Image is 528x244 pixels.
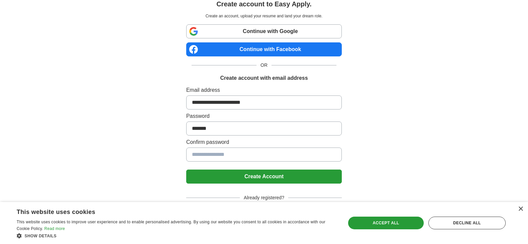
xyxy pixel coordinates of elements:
label: Confirm password [186,138,342,146]
a: Continue with Google [186,24,342,38]
div: Decline all [428,217,506,229]
div: This website uses cookies [17,206,319,216]
label: Password [186,112,342,120]
span: Already registered? [240,194,288,201]
p: Create an account, upload your resume and land your dream role. [188,13,340,19]
span: This website uses cookies to improve user experience and to enable personalised advertising. By u... [17,220,325,231]
span: Show details [25,234,57,238]
a: Read more, opens a new window [44,226,65,231]
label: Email address [186,86,342,94]
a: Continue with Facebook [186,42,342,56]
div: Close [518,207,523,212]
div: Show details [17,232,336,239]
span: OR [257,62,271,69]
h1: Create account with email address [220,74,308,82]
div: Accept all [348,217,424,229]
button: Create Account [186,170,342,184]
